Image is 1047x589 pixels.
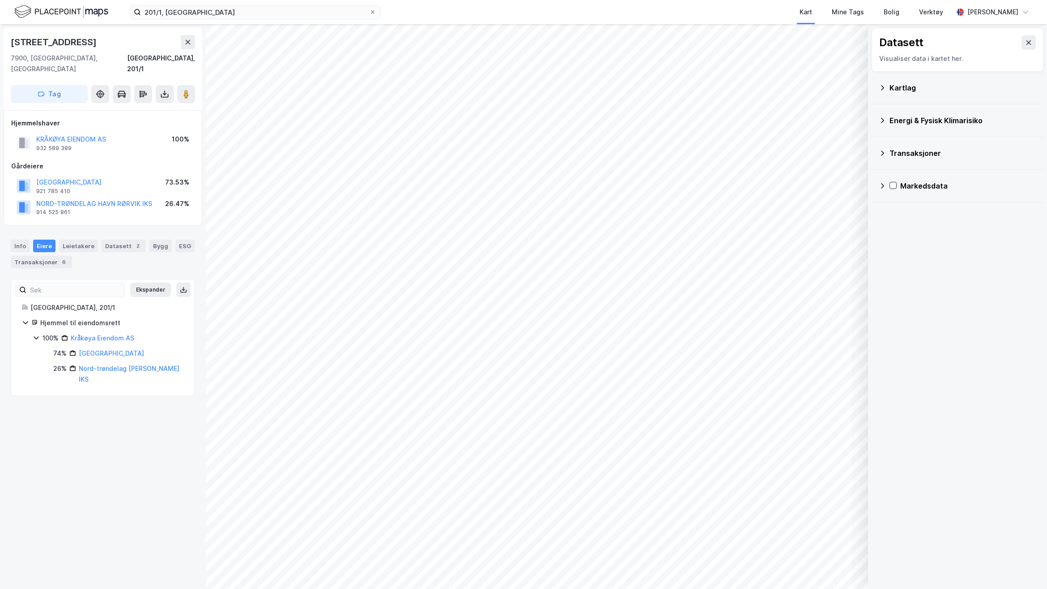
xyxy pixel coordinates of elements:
[79,349,144,357] a: [GEOGRAPHIC_DATA]
[127,53,195,74] div: [GEOGRAPHIC_DATA], 201/1
[11,53,127,74] div: 7900, [GEOGRAPHIC_DATA], [GEOGRAPHIC_DATA]
[40,318,184,328] div: Hjemmel til eiendomsrett
[919,7,943,17] div: Verktøy
[165,177,189,188] div: 73.53%
[165,198,189,209] div: 26.47%
[149,240,172,252] div: Bygg
[141,5,369,19] input: Søk på adresse, matrikkel, gårdeiere, leietakere eller personer
[26,283,124,297] input: Søk
[11,35,98,49] div: [STREET_ADDRESS]
[36,188,70,195] div: 921 785 410
[14,4,108,20] img: logo.f888ab2527a4732fd821a326f86c7f29.svg
[102,240,146,252] div: Datasett
[11,240,30,252] div: Info
[60,258,68,267] div: 6
[11,118,195,129] div: Hjemmelshaver
[11,256,72,268] div: Transaksjoner
[43,333,59,344] div: 100%
[33,240,55,252] div: Eiere
[172,134,189,145] div: 100%
[800,7,812,17] div: Kart
[71,334,134,342] a: Kråkøya Eiendom AS
[79,365,179,383] a: Nord-trøndelag [PERSON_NAME] IKS
[59,240,98,252] div: Leietakere
[879,53,1036,64] div: Visualiser data i kartet her.
[36,209,70,216] div: 914 525 861
[53,348,67,359] div: 74%
[11,161,195,172] div: Gårdeiere
[884,7,899,17] div: Bolig
[175,240,195,252] div: ESG
[879,35,924,50] div: Datasett
[1002,546,1047,589] iframe: Chat Widget
[890,115,1036,126] div: Energi & Fysisk Klimarisiko
[36,145,72,152] div: 932 589 389
[900,181,1036,191] div: Markedsdata
[30,302,184,313] div: [GEOGRAPHIC_DATA], 201/1
[967,7,1018,17] div: [PERSON_NAME]
[53,363,67,374] div: 26%
[890,82,1036,93] div: Kartlag
[133,241,142,250] div: 2
[832,7,864,17] div: Mine Tags
[1002,546,1047,589] div: Kontrollprogram for chat
[130,283,171,297] button: Ekspander
[890,148,1036,159] div: Transaksjoner
[11,85,88,103] button: Tag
